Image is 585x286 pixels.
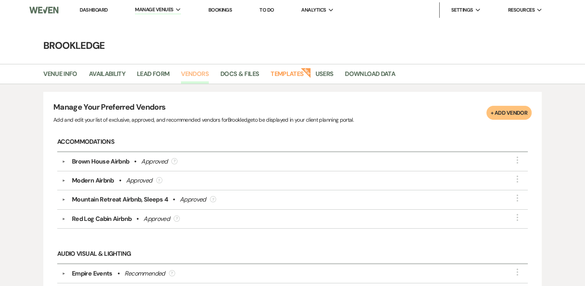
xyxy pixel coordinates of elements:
[174,215,180,222] div: ?
[486,106,532,120] button: + Add Vendor
[14,39,571,52] h4: Brookledge
[134,157,136,166] b: •
[208,7,232,13] a: Bookings
[119,176,121,185] b: •
[59,217,68,221] button: ▼
[271,69,304,84] a: Templates
[259,7,274,13] a: To Do
[43,69,77,84] a: Venue Info
[171,158,177,164] div: ?
[72,157,129,166] div: Brown House Airbnb
[210,196,216,202] div: ?
[57,133,528,152] h6: Accommodations
[173,195,175,204] b: •
[59,198,68,202] button: ▼
[169,270,175,276] div: ?
[72,269,113,278] div: Empire Events
[89,69,125,84] a: Availability
[156,177,162,183] div: ?
[117,269,119,278] b: •
[72,176,114,185] div: Modern Airbnb
[59,272,68,276] button: ▼
[345,69,395,84] a: Download Data
[220,69,259,84] a: Docs & Files
[53,102,354,115] h4: Manage Your Preferred Vendors
[301,67,312,78] strong: New
[143,214,170,224] div: Approved
[135,6,173,14] span: Manage Venues
[80,7,107,13] a: Dashboard
[141,157,167,166] div: Approved
[59,160,68,164] button: ▼
[53,115,354,124] p: Add and edit your list of exclusive, approved, and recommended vendors for Brookledge to be displ...
[57,245,528,264] h6: Audio Visual & Lighting
[72,195,168,204] div: Mountain Retreat Airbnb, Sleeps 4
[181,69,209,84] a: Vendors
[59,179,68,183] button: ▼
[29,2,58,18] img: Weven Logo
[508,6,534,14] span: Resources
[180,195,206,204] div: Approved
[301,6,326,14] span: Analytics
[137,69,169,84] a: Lead Form
[451,6,473,14] span: Settings
[72,214,131,224] div: Red Log Cabin Airbnb
[315,69,333,84] a: Users
[136,214,138,224] b: •
[125,269,165,278] div: Recommended
[126,176,152,185] div: Approved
